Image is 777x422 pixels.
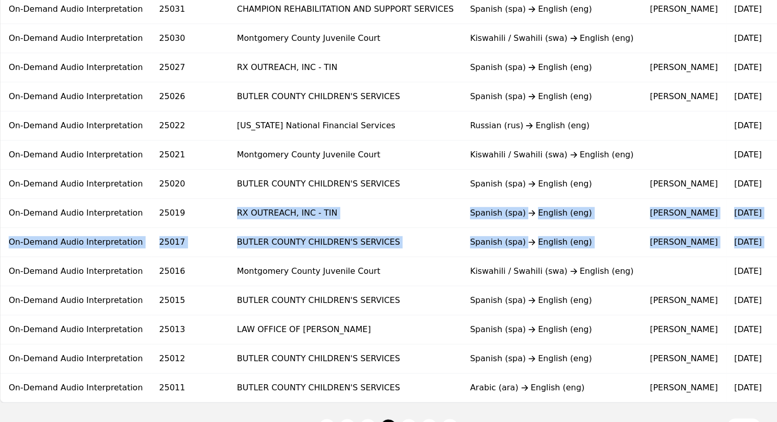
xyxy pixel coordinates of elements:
td: [PERSON_NAME] [642,169,726,198]
time: [DATE] [734,121,762,130]
td: 25026 [151,82,229,111]
td: [PERSON_NAME] [642,227,726,256]
div: Spanish (spa) English (eng) [470,236,633,248]
td: BUTLER COUNTY CHILDREN'S SERVICES [229,227,462,256]
td: On-Demand Audio Interpretation [1,344,151,373]
div: Spanish (spa) English (eng) [470,61,633,74]
td: [US_STATE] National Financial Services [229,111,462,140]
time: [DATE] [734,62,762,72]
td: 25013 [151,315,229,344]
td: [PERSON_NAME] [642,198,726,227]
time: [DATE] [734,383,762,392]
td: [PERSON_NAME] [642,344,726,373]
td: [PERSON_NAME] [642,53,726,82]
td: 25021 [151,140,229,169]
time: [DATE] [734,91,762,101]
td: BUTLER COUNTY CHILDREN'S SERVICES [229,286,462,315]
div: Spanish (spa) English (eng) [470,207,633,219]
td: On-Demand Audio Interpretation [1,140,151,169]
td: 25027 [151,53,229,82]
div: Spanish (spa) English (eng) [470,178,633,190]
time: [DATE] [734,324,762,334]
td: Montgomery County Juvenile Court [229,256,462,286]
time: [DATE] [734,295,762,305]
td: 25017 [151,227,229,256]
td: 25020 [151,169,229,198]
td: RX OUTREACH, INC - TIN [229,53,462,82]
td: On-Demand Audio Interpretation [1,373,151,402]
td: 25019 [151,198,229,227]
time: [DATE] [734,4,762,14]
time: [DATE] [734,208,762,218]
td: 25030 [151,24,229,53]
div: Spanish (spa) English (eng) [470,323,633,336]
td: 25011 [151,373,229,402]
td: On-Demand Audio Interpretation [1,286,151,315]
time: [DATE] [734,179,762,189]
time: [DATE] [734,150,762,159]
td: [PERSON_NAME] [642,315,726,344]
td: On-Demand Audio Interpretation [1,256,151,286]
div: Kiswahili / Swahili (swa) English (eng) [470,32,633,44]
td: [PERSON_NAME] [642,373,726,402]
div: Arabic (ara) English (eng) [470,382,633,394]
td: On-Demand Audio Interpretation [1,198,151,227]
time: [DATE] [734,266,762,276]
time: [DATE] [734,354,762,363]
td: On-Demand Audio Interpretation [1,169,151,198]
td: Montgomery County Juvenile Court [229,140,462,169]
td: 25015 [151,286,229,315]
div: Kiswahili / Swahili (swa) English (eng) [470,149,633,161]
td: BUTLER COUNTY CHILDREN'S SERVICES [229,82,462,111]
td: On-Demand Audio Interpretation [1,227,151,256]
div: Spanish (spa) English (eng) [470,294,633,307]
td: BUTLER COUNTY CHILDREN'S SERVICES [229,344,462,373]
div: Spanish (spa) English (eng) [470,3,633,15]
time: [DATE] [734,237,762,247]
div: Kiswahili / Swahili (swa) English (eng) [470,265,633,277]
td: LAW OFFICE OF [PERSON_NAME] [229,315,462,344]
td: BUTLER COUNTY CHILDREN'S SERVICES [229,169,462,198]
td: Montgomery County Juvenile Court [229,24,462,53]
td: [PERSON_NAME] [642,286,726,315]
td: RX OUTREACH, INC - TIN [229,198,462,227]
td: On-Demand Audio Interpretation [1,53,151,82]
td: On-Demand Audio Interpretation [1,111,151,140]
td: On-Demand Audio Interpretation [1,24,151,53]
td: [PERSON_NAME] [642,82,726,111]
td: 25022 [151,111,229,140]
td: On-Demand Audio Interpretation [1,315,151,344]
td: On-Demand Audio Interpretation [1,82,151,111]
div: Russian (rus) English (eng) [470,120,633,132]
div: Spanish (spa) English (eng) [470,353,633,365]
td: BUTLER COUNTY CHILDREN'S SERVICES [229,373,462,402]
td: 25016 [151,256,229,286]
td: 25012 [151,344,229,373]
div: Spanish (spa) English (eng) [470,90,633,103]
time: [DATE] [734,33,762,43]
